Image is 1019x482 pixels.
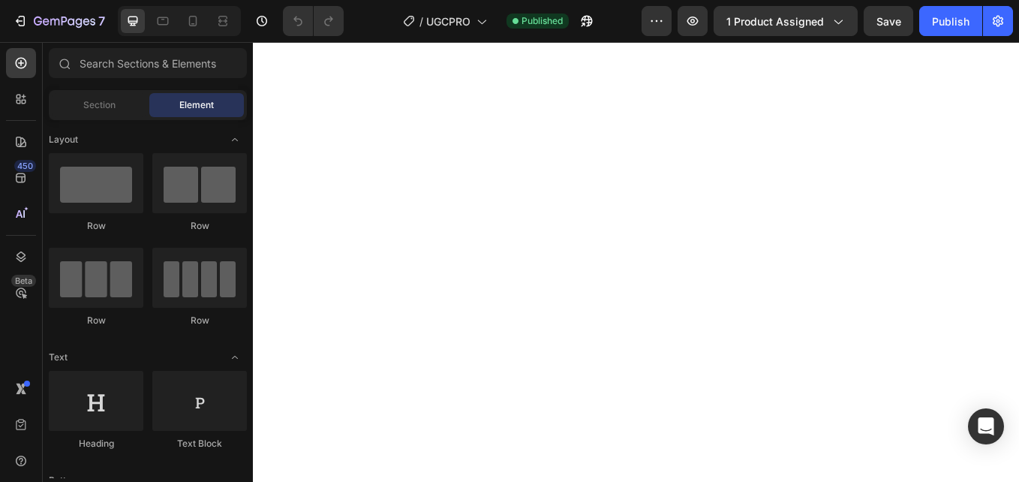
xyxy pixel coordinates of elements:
[152,437,247,450] div: Text Block
[419,14,423,29] span: /
[864,6,913,36] button: Save
[726,14,824,29] span: 1 product assigned
[932,14,969,29] div: Publish
[49,437,143,450] div: Heading
[14,160,36,172] div: 450
[152,314,247,327] div: Row
[968,408,1004,444] div: Open Intercom Messenger
[49,219,143,233] div: Row
[283,6,344,36] div: Undo/Redo
[876,15,901,28] span: Save
[6,6,112,36] button: 7
[152,219,247,233] div: Row
[49,314,143,327] div: Row
[49,48,247,78] input: Search Sections & Elements
[83,98,116,112] span: Section
[11,275,36,287] div: Beta
[522,14,563,28] span: Published
[98,12,105,30] p: 7
[714,6,858,36] button: 1 product assigned
[49,351,68,364] span: Text
[253,42,1019,482] iframe: Design area
[49,133,78,146] span: Layout
[179,98,214,112] span: Element
[426,14,470,29] span: UGCPRO
[223,345,247,369] span: Toggle open
[223,128,247,152] span: Toggle open
[919,6,982,36] button: Publish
